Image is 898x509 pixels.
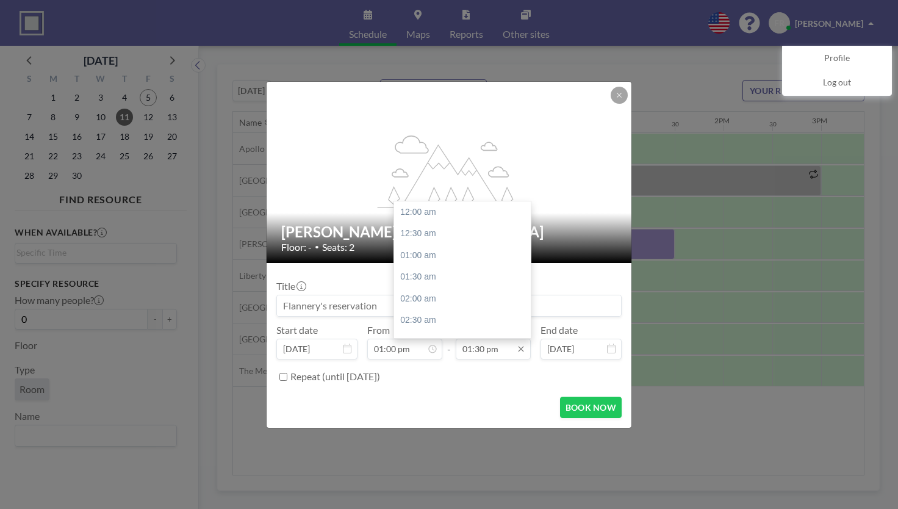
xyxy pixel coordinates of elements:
label: End date [541,324,578,336]
div: 01:00 am [394,245,537,267]
label: Start date [276,324,318,336]
label: From [367,324,390,336]
div: 02:00 am [394,288,537,310]
span: Log out [823,77,851,89]
label: Repeat (until [DATE]) [290,370,380,383]
div: 12:30 am [394,223,537,245]
button: BOOK NOW [560,397,622,418]
span: Profile [824,52,850,65]
span: • [315,242,319,251]
div: 03:00 am [394,331,537,353]
h2: [PERSON_NAME][GEOGRAPHIC_DATA] [281,223,618,241]
span: Floor: - [281,241,312,253]
span: Seats: 2 [322,241,354,253]
a: Profile [783,46,891,71]
label: Title [276,280,305,292]
span: - [447,328,451,355]
input: Flannery's reservation [277,295,621,316]
div: 12:00 am [394,201,537,223]
div: 02:30 am [394,309,537,331]
div: 01:30 am [394,266,537,288]
a: Log out [783,71,891,95]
